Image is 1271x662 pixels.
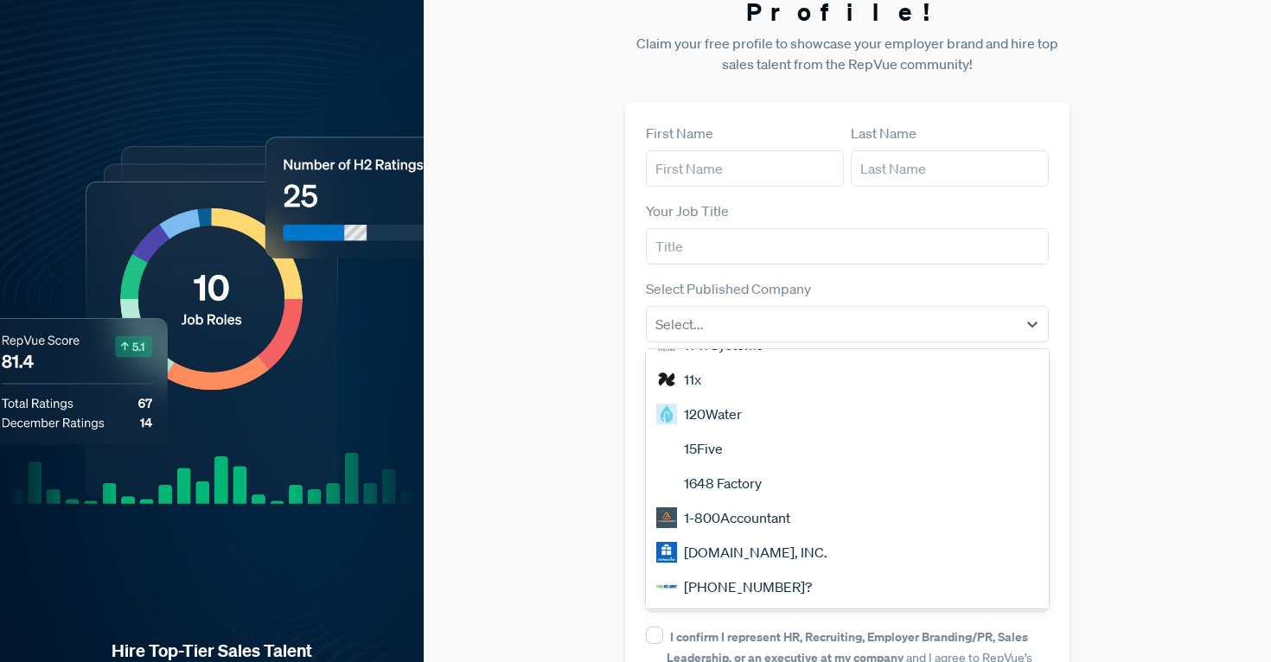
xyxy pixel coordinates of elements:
[656,507,677,528] img: 1-800Accountant
[646,500,1050,535] div: 1-800Accountant
[656,438,677,459] img: 15Five
[656,576,677,597] img: 1-800-GOT-JUNK?
[625,33,1070,74] p: Claim your free profile to showcase your employer brand and hire top sales talent from the RepVue...
[646,362,1050,397] div: 11x
[646,201,729,221] label: Your Job Title
[646,278,811,299] label: Select Published Company
[28,640,396,662] strong: Hire Top-Tier Sales Talent
[646,535,1050,570] div: [DOMAIN_NAME], INC.
[851,123,917,143] label: Last Name
[646,431,1050,466] div: 15Five
[646,150,844,187] input: First Name
[646,397,1050,431] div: 120Water
[851,150,1049,187] input: Last Name
[656,542,677,563] img: 1-800-FLOWERS.COM, INC.
[646,123,713,143] label: First Name
[656,473,677,493] img: 1648 Factory
[646,570,1050,604] div: [PHONE_NUMBER]?
[646,466,1050,500] div: 1648 Factory
[656,404,677,424] img: 120Water
[646,604,1050,639] div: 1-800-Hansons
[646,228,1050,264] input: Title
[656,369,677,390] img: 11x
